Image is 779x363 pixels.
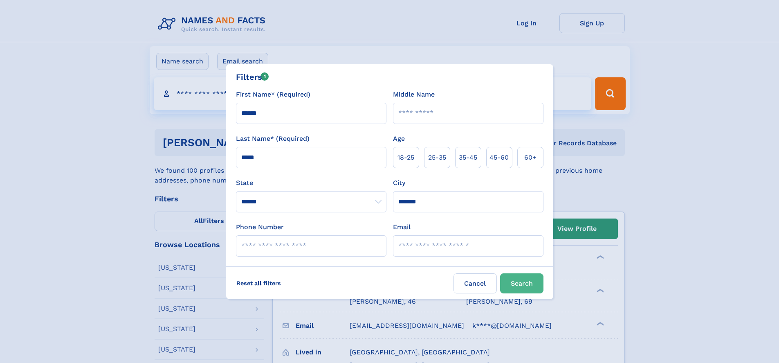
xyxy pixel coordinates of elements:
[393,90,435,99] label: Middle Name
[489,153,509,162] span: 45‑60
[231,273,286,293] label: Reset all filters
[393,178,405,188] label: City
[236,222,284,232] label: Phone Number
[500,273,543,293] button: Search
[236,71,269,83] div: Filters
[524,153,537,162] span: 60+
[397,153,414,162] span: 18‑25
[236,90,310,99] label: First Name* (Required)
[428,153,446,162] span: 25‑35
[393,134,405,144] label: Age
[236,178,386,188] label: State
[453,273,497,293] label: Cancel
[393,222,411,232] label: Email
[459,153,477,162] span: 35‑45
[236,134,310,144] label: Last Name* (Required)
